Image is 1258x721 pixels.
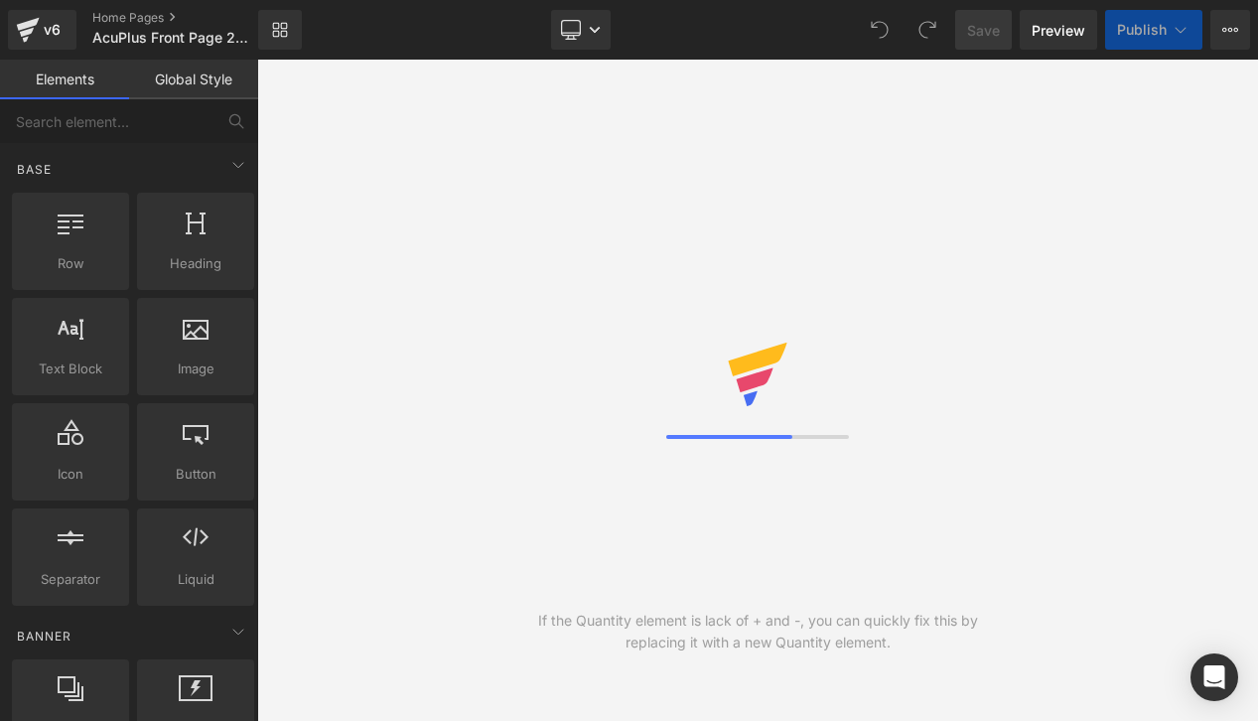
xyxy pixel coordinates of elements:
[1210,10,1250,50] button: More
[967,20,1000,41] span: Save
[860,10,900,50] button: Undo
[15,627,73,646] span: Banner
[143,359,248,379] span: Image
[92,10,291,26] a: Home Pages
[1032,20,1085,41] span: Preview
[1190,653,1238,701] div: Open Intercom Messenger
[18,253,123,274] span: Row
[18,569,123,590] span: Separator
[1117,22,1167,38] span: Publish
[1105,10,1202,50] button: Publish
[18,464,123,485] span: Icon
[143,253,248,274] span: Heading
[18,359,123,379] span: Text Block
[40,17,65,43] div: v6
[1020,10,1097,50] a: Preview
[129,60,258,99] a: Global Style
[15,160,54,179] span: Base
[8,10,76,50] a: v6
[258,10,302,50] a: New Library
[143,464,248,485] span: Button
[143,569,248,590] span: Liquid
[908,10,947,50] button: Redo
[507,610,1008,653] div: If the Quantity element is lack of + and -, you can quickly fix this by replacing it with a new Q...
[92,30,253,46] span: AcuPlus Front Page 2023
